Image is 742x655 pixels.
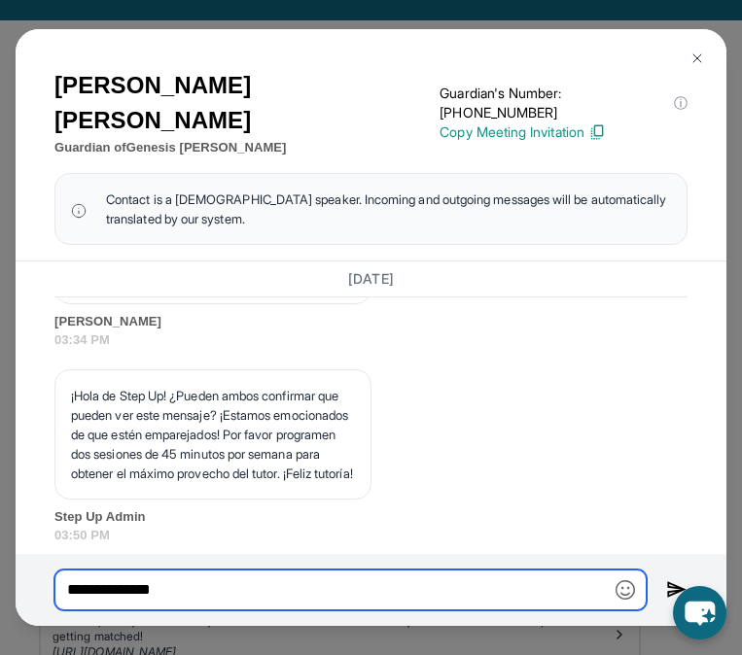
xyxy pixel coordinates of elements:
[674,93,688,113] span: ⓘ
[673,586,726,639] button: chat-button
[71,386,355,483] p: ¡Hola de Step Up! ¿Pueden ambos confirmar que pueden ver este mensaje? ¡Estamos emocionados de qu...
[54,526,688,545] span: 03:50 PM
[106,190,671,228] span: Contact is a [DEMOGRAPHIC_DATA] speaker. Incoming and outgoing messages will be automatically tra...
[54,507,688,527] span: Step Up Admin
[54,68,440,138] h1: [PERSON_NAME] [PERSON_NAME]
[440,84,688,122] p: Guardian's Number: [PHONE_NUMBER]
[666,578,688,601] img: Send icon
[54,269,688,289] h3: [DATE]
[440,122,688,142] p: Copy Meeting Invitation
[588,123,606,141] img: Copy Icon
[616,580,635,600] img: Emoji
[71,199,87,219] img: info Icon
[689,51,705,66] img: Close Icon
[54,138,440,157] p: Guardian of Genesis [PERSON_NAME]
[54,312,688,331] span: [PERSON_NAME]
[54,330,688,350] span: 03:34 PM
